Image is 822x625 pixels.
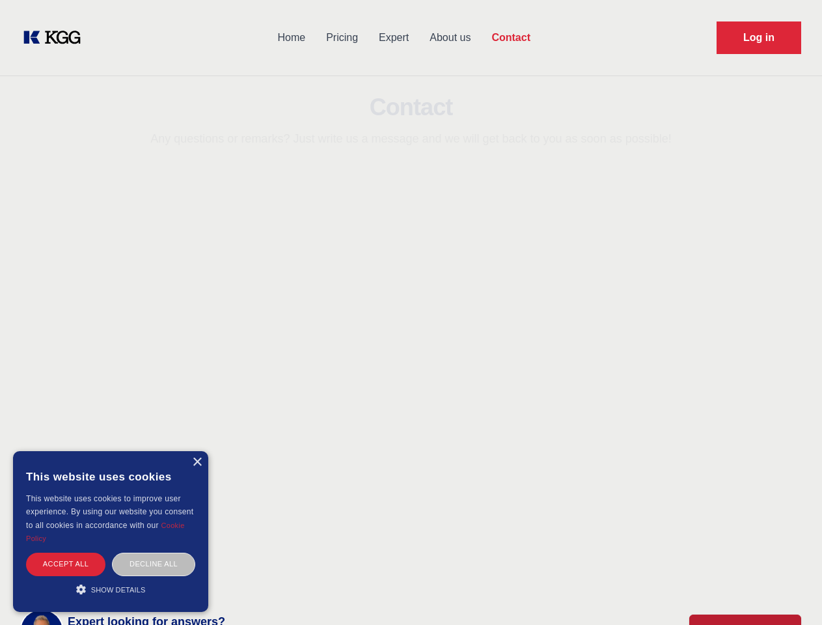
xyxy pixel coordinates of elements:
[26,553,105,576] div: Accept all
[481,21,541,55] a: Contact
[717,21,801,54] a: Request Demo
[368,21,419,55] a: Expert
[21,27,91,48] a: KOL Knowledge Platform: Talk to Key External Experts (KEE)
[757,562,822,625] iframe: Chat Widget
[629,508,692,520] a: Cookie Policy
[419,21,481,55] a: About us
[192,458,202,467] div: Close
[26,494,193,530] span: This website uses cookies to improve user experience. By using our website you consent to all coo...
[16,94,806,120] h2: Contact
[26,521,185,542] a: Cookie Policy
[346,268,734,281] label: Email*
[91,586,146,594] span: Show details
[75,371,169,387] a: [PHONE_NUMBER]
[52,340,307,355] p: [GEOGRAPHIC_DATA], [GEOGRAPHIC_DATA]
[346,541,734,574] button: Let's talk
[551,358,734,371] label: Organization*
[346,358,530,371] label: Phone Number*
[26,461,195,492] div: This website uses cookies
[16,131,806,146] p: Any questions or remarks? Just write us a message and we will get back to you as soon as possible!
[267,21,316,55] a: Home
[383,328,441,341] div: I am an expert
[75,395,252,410] a: [EMAIL_ADDRESS][DOMAIN_NAME]
[346,210,530,223] label: First Name*
[112,553,195,576] div: Decline all
[52,418,182,434] a: @knowledgegategroup
[316,21,368,55] a: Pricing
[346,417,734,430] label: Message
[551,210,734,223] label: Last Name*
[52,324,307,340] p: [PERSON_NAME][STREET_ADDRESS],
[52,257,307,280] h2: Contact Information
[383,507,696,522] p: By selecting this, you agree to the and .
[26,583,195,596] div: Show details
[541,508,607,520] a: Privacy Policy
[52,288,307,303] p: We would love to hear from you.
